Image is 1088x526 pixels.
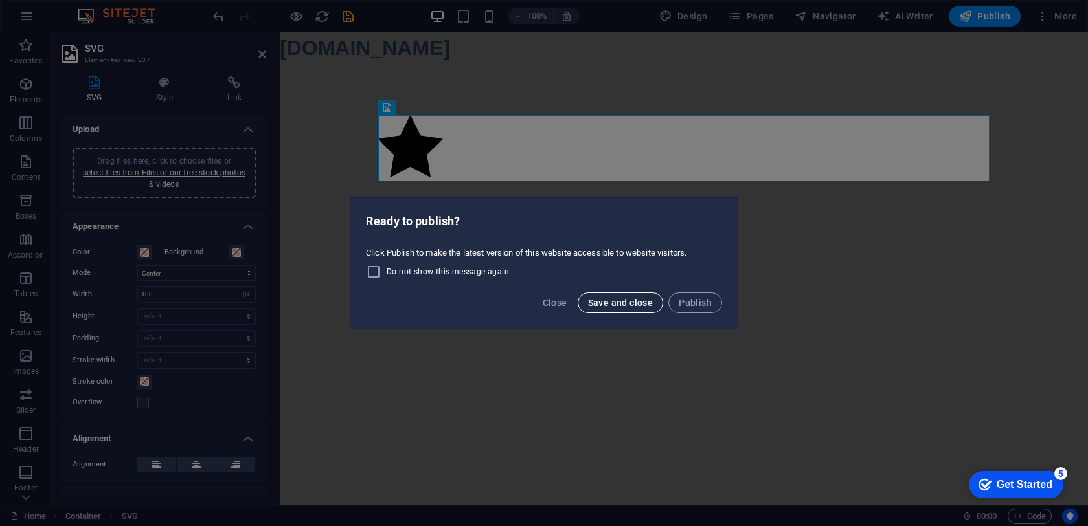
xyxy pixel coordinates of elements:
[679,298,712,308] span: Publish
[543,298,567,308] span: Close
[350,242,738,285] div: Click Publish to make the latest version of this website accessible to website visitors.
[538,292,572,313] button: Close
[38,14,94,26] div: Get Started
[96,3,109,16] div: 5
[578,292,664,313] button: Save and close
[10,6,105,34] div: Get Started 5 items remaining, 0% complete
[588,298,653,308] span: Save and close
[668,292,722,313] button: Publish
[387,267,509,277] span: Do not show this message again
[366,214,722,229] h2: Ready to publish?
